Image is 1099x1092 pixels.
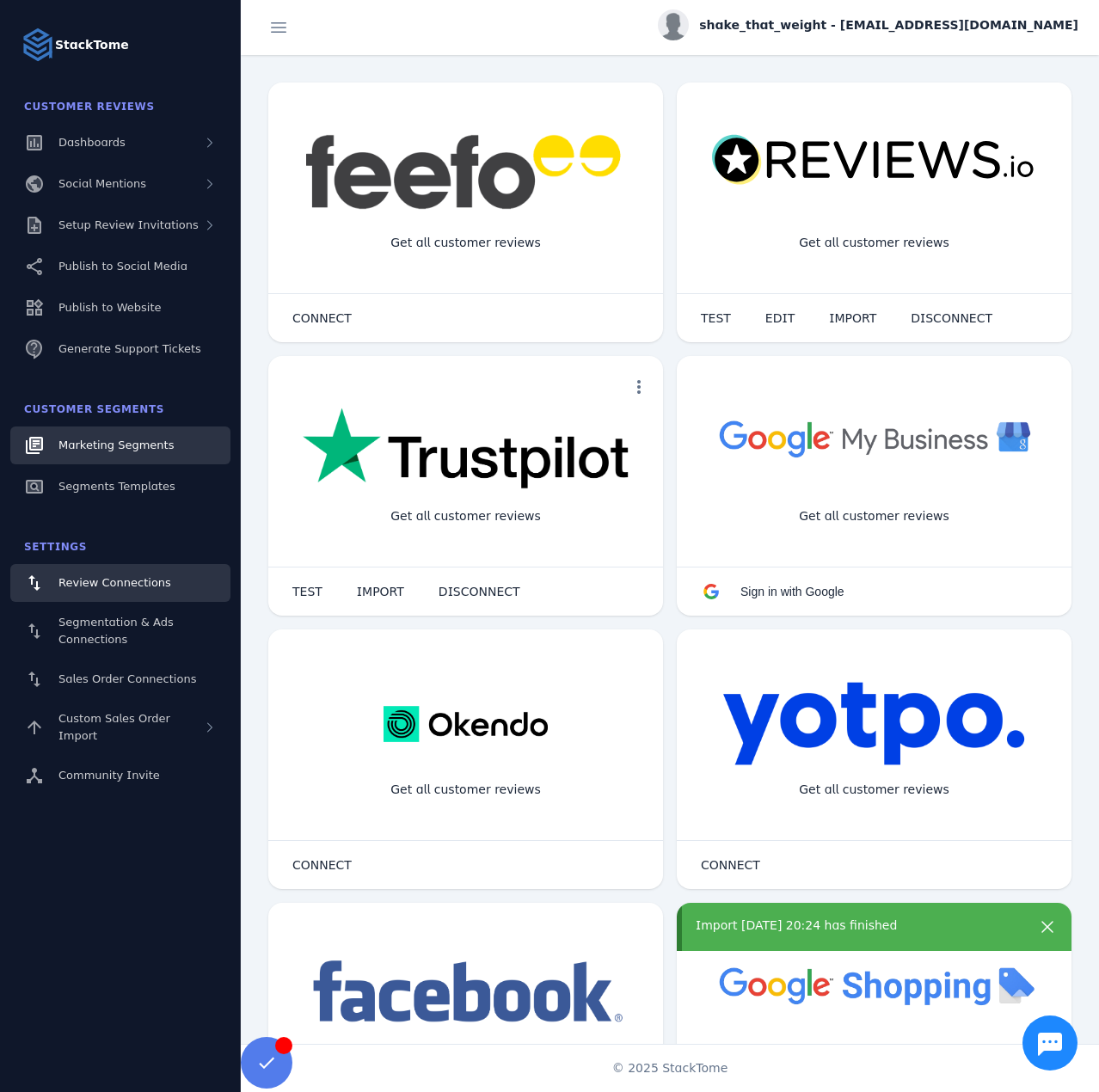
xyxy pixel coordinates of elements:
[10,289,230,327] a: Publish to Website
[711,408,1037,469] img: googlebusiness.png
[58,177,146,190] span: Social Mentions
[377,220,555,266] div: Get all customer reviews
[21,28,55,62] img: Logo image
[10,330,230,368] a: Generate Support Tickets
[303,134,629,210] img: feefo.png
[58,260,187,273] span: Publish to Social Media
[911,312,992,324] span: DISCONNECT
[10,248,230,285] a: Publish to Social Media
[58,301,161,314] span: Publish to Website
[785,220,963,266] div: Get all customer reviews
[58,712,170,742] span: Custom Sales Order Import
[340,574,421,609] button: IMPORT
[684,574,862,609] button: Sign in with Google
[829,312,876,324] span: IMPORT
[622,370,656,404] button: more
[10,468,230,506] a: Segments Templates
[58,769,160,782] span: Community Invite
[377,767,555,813] div: Get all customer reviews
[658,9,1078,40] button: shake_that_weight - [EMAIL_ADDRESS][DOMAIN_NAME]
[377,494,555,539] div: Get all customer reviews
[58,439,174,451] span: Marketing Segments
[701,859,760,871] span: CONNECT
[292,312,352,324] span: CONNECT
[684,301,748,335] button: TEST
[10,660,230,698] a: Sales Order Connections
[58,342,201,355] span: Generate Support Tickets
[24,541,87,553] span: Settings
[893,301,1010,335] button: DISCONNECT
[684,848,777,882] button: CONNECT
[722,681,1026,767] img: yotpo.png
[658,9,689,40] img: profile.jpg
[748,301,812,335] button: EDIT
[58,480,175,493] span: Segments Templates
[711,134,1037,187] img: reviewsio.svg
[10,605,230,657] a: Segmentation & Ads Connections
[785,767,963,813] div: Get all customer reviews
[24,403,164,415] span: Customer Segments
[711,954,1037,1015] img: googleshopping.png
[275,301,369,335] button: CONNECT
[812,301,893,335] button: IMPORT
[421,574,537,609] button: DISCONNECT
[357,586,404,598] span: IMPORT
[10,757,230,794] a: Community Invite
[292,586,322,598] span: TEST
[10,564,230,602] a: Review Connections
[696,917,1022,935] div: Import [DATE] 20:24 has finished
[58,576,171,589] span: Review Connections
[58,616,174,646] span: Segmentation & Ads Connections
[24,101,155,113] span: Customer Reviews
[275,848,369,882] button: CONNECT
[292,859,352,871] span: CONNECT
[384,681,548,767] img: okendo.webp
[58,218,199,231] span: Setup Review Invitations
[785,494,963,539] div: Get all customer reviews
[275,574,340,609] button: TEST
[58,136,126,149] span: Dashboards
[1030,917,1065,951] button: more
[740,585,844,598] span: Sign in with Google
[55,36,129,54] strong: StackTome
[699,16,1078,34] span: shake_that_weight - [EMAIL_ADDRESS][DOMAIN_NAME]
[612,1059,728,1077] span: © 2025 StackTome
[58,672,196,685] span: Sales Order Connections
[701,312,731,324] span: TEST
[439,586,520,598] span: DISCONNECT
[303,954,629,1031] img: facebook.png
[303,408,629,492] img: trustpilot.png
[772,1040,975,1086] div: Import Products from Google
[10,426,230,464] a: Marketing Segments
[765,312,795,324] span: EDIT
